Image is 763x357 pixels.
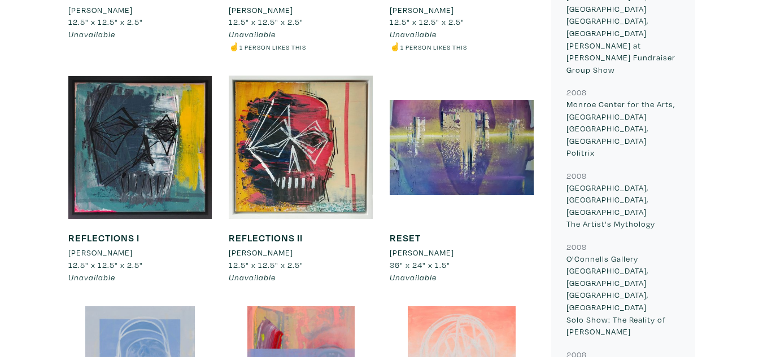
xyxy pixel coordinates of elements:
[229,231,303,244] a: REFLECTIONS II
[68,246,133,259] li: [PERSON_NAME]
[229,41,373,53] li: ☝️
[390,16,464,27] span: 12.5" x 12.5" x 2.5"
[229,16,303,27] span: 12.5" x 12.5" x 2.5"
[390,246,454,259] li: [PERSON_NAME]
[390,41,534,53] li: ☝️
[566,241,587,252] small: 2008
[390,246,534,259] a: [PERSON_NAME]
[390,4,534,16] a: [PERSON_NAME]
[229,246,293,259] li: [PERSON_NAME]
[390,231,421,244] a: RESET
[390,4,454,16] li: [PERSON_NAME]
[566,98,680,159] p: Monroe Center for the Arts, [GEOGRAPHIC_DATA] [GEOGRAPHIC_DATA], [GEOGRAPHIC_DATA] Politrix
[68,272,115,283] span: Unavailable
[68,231,139,244] a: REFLECTIONS I
[229,4,293,16] li: [PERSON_NAME]
[229,29,276,39] span: Unavailable
[566,170,587,181] small: 2008
[68,4,133,16] li: [PERSON_NAME]
[566,182,680,230] p: [GEOGRAPHIC_DATA], [GEOGRAPHIC_DATA], [GEOGRAPHIC_DATA] The Artist's Mythology
[566,87,587,98] small: 2008
[229,4,373,16] a: [PERSON_NAME]
[68,4,212,16] a: [PERSON_NAME]
[68,29,115,39] span: Unavailable
[390,259,450,270] span: 36" x 24" x 1.5"
[566,253,680,338] p: O'Connells Gallery [GEOGRAPHIC_DATA], [GEOGRAPHIC_DATA] [GEOGRAPHIC_DATA], [GEOGRAPHIC_DATA] Solo...
[229,246,373,259] a: [PERSON_NAME]
[400,43,467,51] small: 1 person likes this
[68,259,143,270] span: 12.5" x 12.5" x 2.5"
[68,16,143,27] span: 12.5" x 12.5" x 2.5"
[239,43,306,51] small: 1 person likes this
[390,272,437,283] span: Unavailable
[229,272,276,283] span: Unavailable
[229,259,303,270] span: 12.5" x 12.5" x 2.5"
[68,246,212,259] a: [PERSON_NAME]
[390,29,437,39] span: Unavailable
